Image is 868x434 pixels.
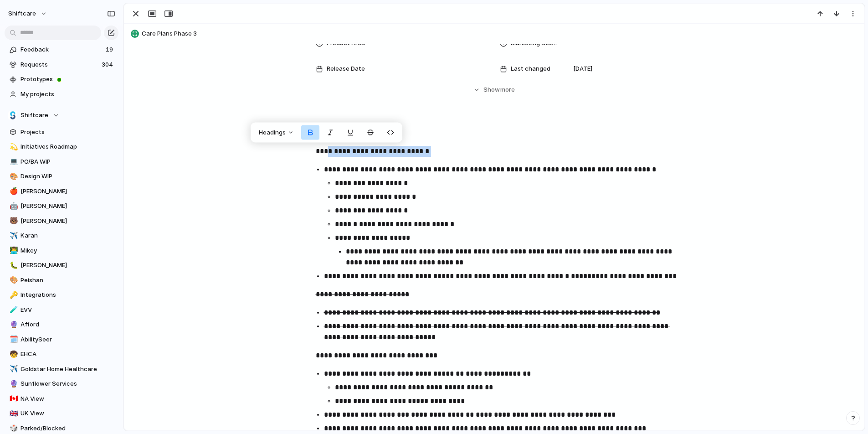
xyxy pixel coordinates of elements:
[21,335,115,344] span: AbilitySeer
[5,407,118,420] a: 🇬🇧UK View
[253,125,299,140] button: Headings
[5,377,118,391] a: 🔮Sunflower Services
[10,393,16,404] div: 🇨🇦
[21,60,99,69] span: Requests
[10,290,16,300] div: 🔑
[10,423,16,434] div: 🎲
[8,187,17,196] button: 🍎
[10,320,16,330] div: 🔮
[5,58,118,72] a: Requests304
[259,128,286,137] span: Headings
[128,26,860,41] button: Care Plans Phase 3
[10,349,16,360] div: 🧒
[21,90,115,99] span: My projects
[5,244,118,258] div: 👨‍💻Mikey
[5,288,118,302] a: 🔑Integrations
[5,333,118,346] a: 🗓️AbilitySeer
[21,142,115,151] span: Initiatives Roadmap
[102,60,115,69] span: 304
[21,246,115,255] span: Mikey
[21,45,103,54] span: Feedback
[5,362,118,376] div: ✈️Goldstar Home Healthcare
[21,261,115,270] span: [PERSON_NAME]
[21,320,115,329] span: Afford
[10,334,16,345] div: 🗓️
[8,394,17,403] button: 🇨🇦
[21,305,115,315] span: EVV
[5,108,118,122] button: Shiftcare
[21,231,115,240] span: Karan
[21,157,115,166] span: PO/BA WIP
[8,172,17,181] button: 🎨
[5,347,118,361] a: 🧒EHCA
[21,365,115,374] span: Goldstar Home Healthcare
[8,217,17,226] button: 🐻
[5,392,118,406] a: 🇨🇦NA View
[5,88,118,101] a: My projects
[5,185,118,198] a: 🍎[PERSON_NAME]
[5,318,118,331] div: 🔮Afford
[5,199,118,213] a: 🤖[PERSON_NAME]
[10,364,16,374] div: ✈️
[10,171,16,182] div: 🎨
[8,424,17,433] button: 🎲
[5,43,118,57] a: Feedback19
[142,29,860,38] span: Care Plans Phase 3
[10,379,16,389] div: 🔮
[10,305,16,315] div: 🧪
[8,409,17,418] button: 🇬🇧
[10,275,16,285] div: 🎨
[21,350,115,359] span: EHCA
[5,258,118,272] a: 🐛[PERSON_NAME]
[5,170,118,183] a: 🎨Design WIP
[21,290,115,300] span: Integrations
[5,229,118,243] a: ✈️Karan
[8,9,36,18] span: shiftcare
[8,379,17,388] button: 🔮
[10,260,16,271] div: 🐛
[10,142,16,152] div: 💫
[5,155,118,169] div: 💻PO/BA WIP
[10,408,16,419] div: 🇬🇧
[8,261,17,270] button: 🐛
[5,72,118,86] a: Prototypes
[8,142,17,151] button: 💫
[21,394,115,403] span: NA View
[8,231,17,240] button: ✈️
[5,214,118,228] a: 🐻[PERSON_NAME]
[106,45,115,54] span: 19
[21,217,115,226] span: [PERSON_NAME]
[21,201,115,211] span: [PERSON_NAME]
[21,128,115,137] span: Projects
[21,187,115,196] span: [PERSON_NAME]
[10,231,16,241] div: ✈️
[5,125,118,139] a: Projects
[5,274,118,287] a: 🎨Peishan
[8,335,17,344] button: 🗓️
[10,216,16,226] div: 🐻
[21,409,115,418] span: UK View
[10,245,16,256] div: 👨‍💻
[5,140,118,154] a: 💫Initiatives Roadmap
[5,303,118,317] a: 🧪EVV
[500,85,515,94] span: more
[483,85,500,94] span: Show
[8,350,17,359] button: 🧒
[21,111,48,120] span: Shiftcare
[21,379,115,388] span: Sunflower Services
[10,186,16,196] div: 🍎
